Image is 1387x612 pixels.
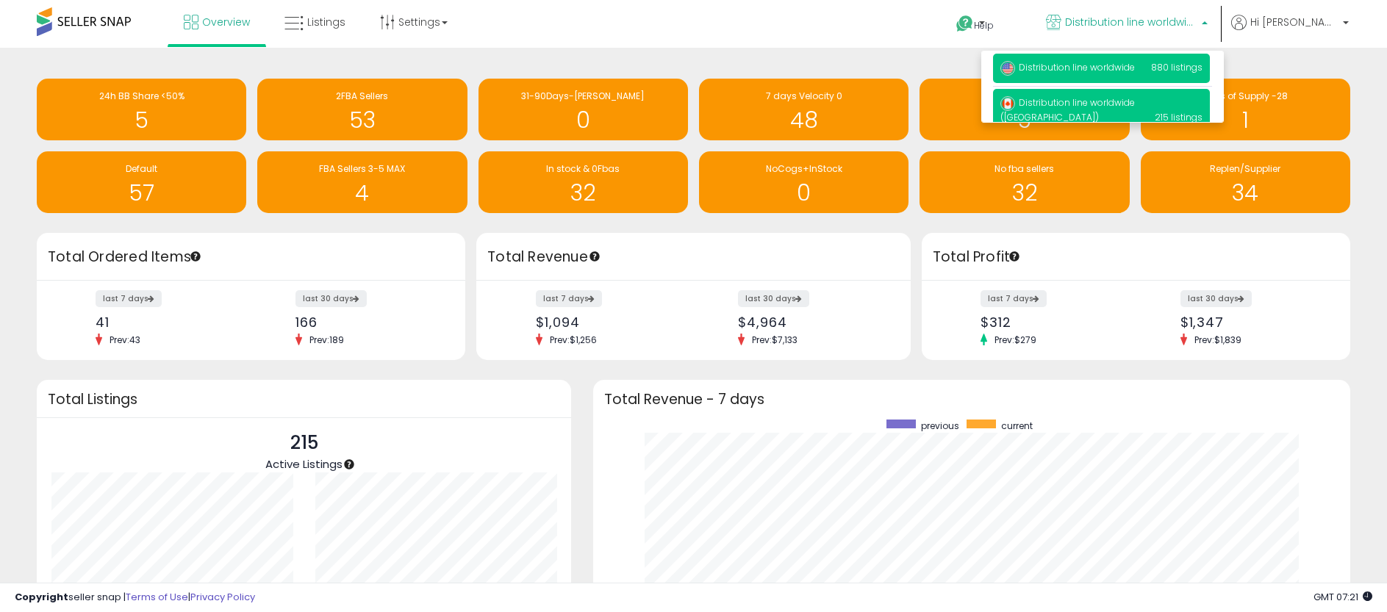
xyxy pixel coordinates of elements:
h1: 0 [706,181,901,205]
span: Default [126,162,157,175]
span: Prev: $279 [987,334,1044,346]
a: NoCogs+InStock 0 [699,151,908,213]
span: 2025-08-14 07:21 GMT [1313,590,1372,604]
span: Hi [PERSON_NAME] [1250,15,1338,29]
a: Default 57 [37,151,246,213]
h1: 53 [265,108,459,132]
span: 215 listings [1155,111,1203,123]
span: current [1001,420,1033,432]
h1: 57 [44,181,239,205]
span: NoCogs+InStock [766,162,842,175]
h1: 48 [706,108,901,132]
span: FBA Sellers 3-5 MAX [319,162,405,175]
span: Prev: $7,133 [745,334,805,346]
div: $1,347 [1180,314,1325,330]
a: 31-90Days-[PERSON_NAME] 0 [479,79,688,140]
span: 24h BB Share <50% [99,90,184,102]
span: Prev: 43 [102,334,148,346]
span: Distribution line worldwide ([GEOGRAPHIC_DATA]) [1000,96,1135,123]
a: Hi [PERSON_NAME] [1231,15,1349,48]
a: No fba sellers 32 [920,151,1129,213]
label: last 30 days [1180,290,1252,307]
label: last 30 days [295,290,367,307]
a: 24h BB Share <50% 5 [37,79,246,140]
div: Tooltip anchor [189,250,202,263]
a: In stock & 0Fbas 32 [479,151,688,213]
div: seller snap | | [15,591,255,605]
i: Get Help [956,15,974,33]
span: Prev: $1,839 [1187,334,1249,346]
div: Tooltip anchor [343,458,356,471]
h3: Total Listings [48,394,560,405]
a: Privacy Policy [190,590,255,604]
a: Terms of Use [126,590,188,604]
span: Active Listings [265,456,343,472]
span: [PERSON_NAME] MIn [981,90,1069,102]
h1: 5 [927,108,1122,132]
div: $1,094 [536,314,682,330]
a: Days of Supply -28 1 [1141,79,1350,140]
span: Listings [307,15,345,29]
label: last 7 days [536,290,602,307]
span: Overview [202,15,250,29]
h3: Total Revenue [487,247,900,267]
div: Tooltip anchor [1008,250,1021,263]
a: Help [945,4,1022,48]
img: canada.png [1000,96,1015,111]
a: 2FBA Sellers 53 [257,79,467,140]
span: In stock & 0Fbas [546,162,620,175]
h1: 32 [927,181,1122,205]
a: FBA Sellers 3-5 MAX 4 [257,151,467,213]
span: Distribution line worldwide [1000,61,1135,73]
div: Tooltip anchor [588,250,601,263]
h1: 5 [44,108,239,132]
span: Distribution line worldwide ([GEOGRAPHIC_DATA]) [1065,15,1197,29]
h3: Total Ordered Items [48,247,454,267]
a: [PERSON_NAME] MIn 5 [920,79,1129,140]
div: $312 [981,314,1125,330]
span: 7 days Velocity 0 [766,90,842,102]
span: Replen/Supplier [1210,162,1280,175]
a: Replen/Supplier 34 [1141,151,1350,213]
h3: Total Profit [933,247,1339,267]
span: 2FBA Sellers [336,90,388,102]
img: usa.png [1000,61,1015,76]
p: 215 [265,429,343,457]
strong: Copyright [15,590,68,604]
span: No fba sellers [994,162,1054,175]
h3: Total Revenue - 7 days [604,394,1339,405]
span: 880 listings [1151,61,1203,73]
span: Days of Supply -28 [1203,90,1288,102]
div: 166 [295,314,440,330]
h1: 1 [1148,108,1343,132]
span: Help [974,19,994,32]
h1: 4 [265,181,459,205]
div: 41 [96,314,240,330]
h1: 34 [1148,181,1343,205]
label: last 30 days [738,290,809,307]
a: 7 days Velocity 0 48 [699,79,908,140]
div: $4,964 [738,314,884,330]
label: last 7 days [96,290,162,307]
h1: 0 [486,108,681,132]
span: 31-90Days-[PERSON_NAME] [521,90,645,102]
span: Prev: 189 [302,334,351,346]
h1: 32 [486,181,681,205]
label: last 7 days [981,290,1047,307]
span: previous [921,420,959,432]
span: Prev: $1,256 [542,334,604,346]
